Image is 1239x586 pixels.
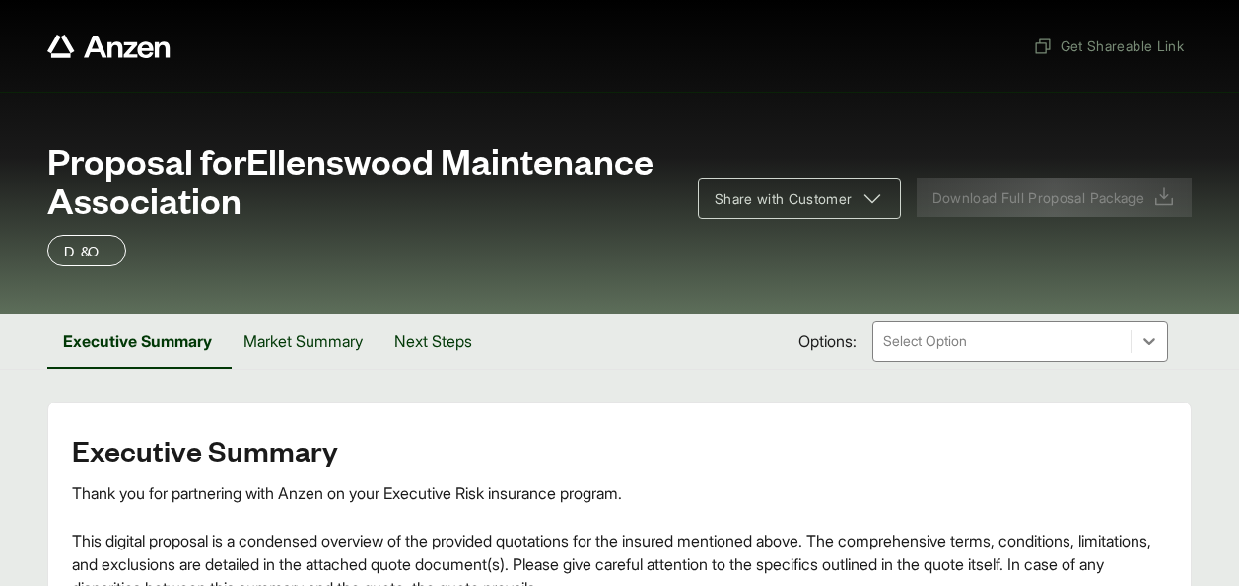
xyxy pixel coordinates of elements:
button: Market Summary [228,314,379,369]
span: Options: [798,330,857,353]
button: Next Steps [379,314,488,369]
button: Executive Summary [47,314,228,369]
h2: Executive Summary [72,434,1167,466]
p: D&O [64,239,109,262]
span: Share with Customer [715,188,853,209]
button: Get Shareable Link [1025,28,1192,64]
span: Get Shareable Link [1033,36,1184,56]
a: Anzen website [47,35,171,58]
span: Download Full Proposal Package [932,187,1145,208]
button: Share with Customer [698,178,901,219]
span: Proposal for Ellenswood Maintenance Association [47,140,674,219]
